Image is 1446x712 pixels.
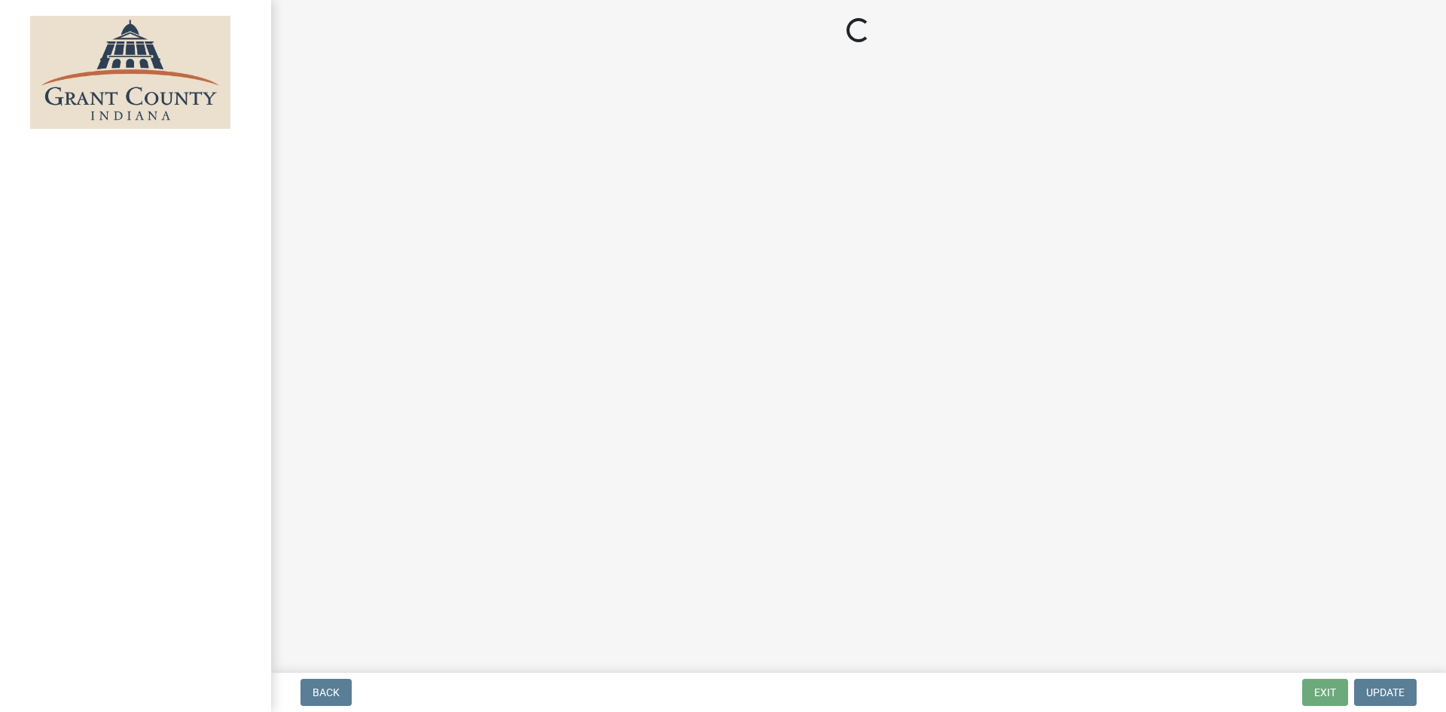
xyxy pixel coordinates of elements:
[313,686,340,698] span: Back
[1302,679,1348,706] button: Exit
[300,679,352,706] button: Back
[1354,679,1417,706] button: Update
[1366,686,1405,698] span: Update
[30,16,230,129] img: Grant County, Indiana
